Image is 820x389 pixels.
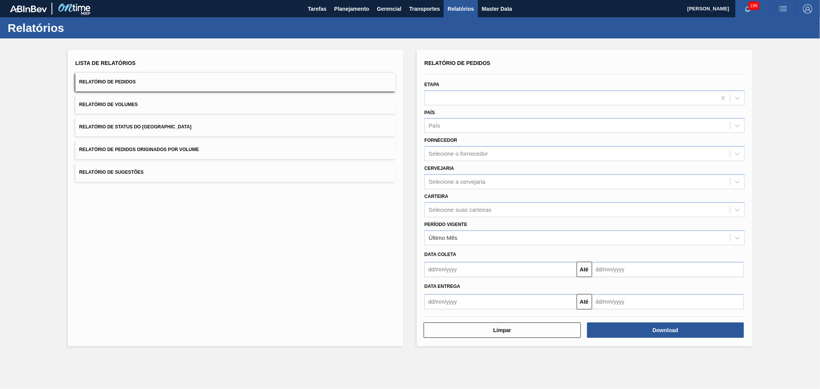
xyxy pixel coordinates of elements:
[429,234,457,241] div: Último Mês
[424,60,491,66] span: Relatório de Pedidos
[447,4,474,13] span: Relatórios
[79,79,136,85] span: Relatório de Pedidos
[75,95,396,114] button: Relatório de Volumes
[75,73,396,91] button: Relatório de Pedidos
[424,294,577,309] input: dd/mm/yyyy
[79,102,138,107] span: Relatório de Volumes
[75,163,396,182] button: Relatório de Sugestões
[75,118,396,136] button: Relatório de Status do [GEOGRAPHIC_DATA]
[424,82,439,87] label: Etapa
[334,4,369,13] span: Planejamento
[587,323,744,338] button: Download
[377,4,402,13] span: Gerencial
[424,262,577,277] input: dd/mm/yyyy
[8,23,144,32] h1: Relatórios
[424,222,467,227] label: Período Vigente
[429,178,486,185] div: Selecione a cervejaria
[429,151,488,157] div: Selecione o fornecedor
[577,294,592,309] button: Até
[79,124,191,130] span: Relatório de Status do [GEOGRAPHIC_DATA]
[79,147,199,152] span: Relatório de Pedidos Originados por Volume
[482,4,512,13] span: Master Data
[429,206,491,213] div: Selecione suas carteiras
[424,138,457,143] label: Fornecedor
[748,2,759,10] span: 196
[429,123,440,129] div: País
[79,170,144,175] span: Relatório de Sugestões
[75,60,136,66] span: Lista de Relatórios
[308,4,327,13] span: Tarefas
[778,4,788,13] img: userActions
[10,5,47,12] img: TNhmsLtSVTkK8tSr43FrP2fwEKptu5GPRR3wAAAABJRU5ErkJggg==
[424,110,435,115] label: País
[577,262,592,277] button: Até
[424,194,448,199] label: Carteira
[75,140,396,159] button: Relatório de Pedidos Originados por Volume
[592,262,744,277] input: dd/mm/yyyy
[424,252,456,257] span: Data coleta
[424,323,581,338] button: Limpar
[803,4,812,13] img: Logout
[735,3,760,14] button: Notificações
[424,166,454,171] label: Cervejaria
[424,284,460,289] span: Data Entrega
[409,4,440,13] span: Transportes
[592,294,744,309] input: dd/mm/yyyy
